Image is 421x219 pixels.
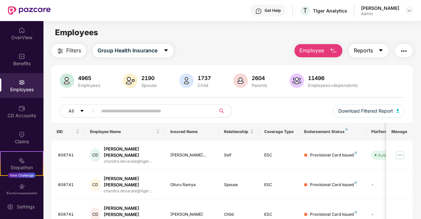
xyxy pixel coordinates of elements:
[215,108,228,114] span: search
[77,83,102,88] div: Employees
[259,123,299,141] th: Coverage Type
[400,47,408,55] img: svg+xml;base64,PHN2ZyB4bWxucz0iaHR0cDovL3d3dy53My5vcmcvMjAwMC9zdmciIHdpZHRoPSIyNCIgaGVpZ2h0PSIyNC...
[345,128,348,131] img: svg+xml;base64,PHN2ZyB4bWxucz0iaHR0cDovL3d3dy53My5vcmcvMjAwMC9zdmciIHdpZHRoPSI4IiBoZWlnaHQ9IjgiIH...
[77,75,102,81] div: 4965
[303,7,307,14] span: T
[140,83,158,88] div: Spouse
[55,28,98,37] span: Employees
[18,27,25,34] img: svg+xml;base64,PHN2ZyBpZD0iSG9tZSIgeG1sbnM9Imh0dHA6Ly93d3cudzMub3JnLzIwMDAvc3ZnIiB3aWR0aD0iMjAiIG...
[264,152,294,158] div: ESC
[265,8,281,13] div: Get Help
[371,129,407,134] div: Platform Status
[378,48,383,54] span: caret-down
[18,53,25,60] img: svg+xml;base64,PHN2ZyBpZD0iQmVuZWZpdHMiIHhtbG5zPSJodHRwOi8vd3d3LnczLm9yZy8yMDAwL3N2ZyIgd2lkdGg9Ij...
[58,182,80,188] div: 808741
[264,182,294,188] div: ESC
[299,46,324,55] span: Employee
[224,182,254,188] div: Spouse
[304,129,360,134] div: Endorsement Status
[333,104,405,118] button: Download Filtered Report
[366,170,413,200] td: -
[396,109,400,113] img: svg+xml;base64,PHN2ZyB4bWxucz0iaHR0cDovL3d3dy53My5vcmcvMjAwMC9zdmciIHhtbG5zOnhsaW5rPSJodHRwOi8vd3...
[215,104,232,118] button: search
[233,73,248,88] img: svg+xml;base64,PHN2ZyB4bWxucz0iaHR0cDovL3d3dy53My5vcmcvMjAwMC9zdmciIHhtbG5zOnhsaW5rPSJodHRwOi8vd3...
[354,211,357,213] img: svg+xml;base64,PHN2ZyB4bWxucz0iaHR0cDovL3d3dy53My5vcmcvMjAwMC9zdmciIHdpZHRoPSI4IiBoZWlnaHQ9IjgiIH...
[196,83,212,88] div: Child
[90,149,100,162] div: CD
[140,75,158,81] div: 2190
[354,151,357,154] img: svg+xml;base64,PHN2ZyB4bWxucz0iaHR0cDovL3d3dy53My5vcmcvMjAwMC9zdmciIHdpZHRoPSI4IiBoZWlnaHQ9IjgiIH...
[8,173,36,178] div: New Challenge
[98,46,157,55] span: Group Health Insurance
[90,129,155,134] span: Employee Name
[395,150,405,160] img: manageButton
[224,152,254,158] div: Self
[313,8,347,14] div: Tiger Analytics
[361,5,399,11] div: [PERSON_NAME]
[104,205,160,218] div: [PERSON_NAME] [PERSON_NAME]
[60,73,74,88] img: svg+xml;base64,PHN2ZyB4bWxucz0iaHR0cDovL3d3dy53My5vcmcvMjAwMC9zdmciIHhtbG5zOnhsaW5rPSJodHRwOi8vd3...
[386,123,413,141] th: Manage
[329,47,337,55] img: svg+xml;base64,PHN2ZyB4bWxucz0iaHR0cDovL3d3dy53My5vcmcvMjAwMC9zdmciIHhtbG5zOnhsaW5rPSJodHRwOi8vd3...
[170,182,213,188] div: Olluru Ramya
[310,182,357,188] div: Provisional Card Issued
[224,129,249,134] span: Relationship
[57,129,75,134] span: EID
[90,178,100,191] div: CD
[196,75,212,81] div: 1737
[80,109,84,114] span: caret-down
[58,152,80,158] div: 808741
[8,6,51,15] img: New Pazcare Logo
[104,188,160,194] div: chandra.devarala@tiger...
[163,48,169,54] span: caret-down
[407,8,412,13] img: svg+xml;base64,PHN2ZyBpZD0iRHJvcGRvd24tMzJ4MzIiIHhtbG5zPSJodHRwOi8vd3d3LnczLm9yZy8yMDAwL3N2ZyIgd2...
[179,73,194,88] img: svg+xml;base64,PHN2ZyB4bWxucz0iaHR0cDovL3d3dy53My5vcmcvMjAwMC9zdmciIHhtbG5zOnhsaW5rPSJodHRwOi8vd3...
[354,46,373,55] span: Reports
[104,158,160,165] div: chandra.devarala@tiger...
[1,164,43,171] div: Stepathon
[290,73,304,88] img: svg+xml;base64,PHN2ZyB4bWxucz0iaHR0cDovL3d3dy53My5vcmcvMjAwMC9zdmciIHhtbG5zOnhsaW5rPSJodHRwOi8vd3...
[85,123,165,141] th: Employee Name
[18,157,25,164] img: svg+xml;base64,PHN2ZyB4bWxucz0iaHR0cDovL3d3dy53My5vcmcvMjAwMC9zdmciIHdpZHRoPSIyMSIgaGVpZ2h0PSIyMC...
[361,11,399,16] div: Admin
[69,107,74,115] span: All
[93,44,174,57] button: Group Health Insurancecaret-down
[338,107,393,115] span: Download Filtered Report
[170,152,213,158] div: [PERSON_NAME]...
[250,75,268,81] div: 2604
[354,181,357,184] img: svg+xml;base64,PHN2ZyB4bWxucz0iaHR0cDovL3d3dy53My5vcmcvMjAwMC9zdmciIHdpZHRoPSI4IiBoZWlnaHQ9IjgiIH...
[165,123,219,141] th: Insured Name
[310,152,357,158] div: Provisional Card Issued
[104,146,160,158] div: [PERSON_NAME] [PERSON_NAME]
[18,105,25,112] img: svg+xml;base64,PHN2ZyBpZD0iQ0RfQWNjb3VudHMiIGRhdGEtbmFtZT0iQ0QgQWNjb3VudHMiIHhtbG5zPSJodHRwOi8vd3...
[378,152,404,158] div: Auto Verified
[123,73,137,88] img: svg+xml;base64,PHN2ZyB4bWxucz0iaHR0cDovL3d3dy53My5vcmcvMjAwMC9zdmciIHhtbG5zOnhsaW5rPSJodHRwOi8vd3...
[51,123,85,141] th: EID
[58,211,80,218] div: 808741
[224,211,254,218] div: Child
[307,75,359,81] div: 11496
[66,46,81,55] span: Filters
[170,211,213,218] div: [PERSON_NAME]
[310,211,357,218] div: Provisional Card Issued
[56,47,64,55] img: svg+xml;base64,PHN2ZyB4bWxucz0iaHR0cDovL3d3dy53My5vcmcvMjAwMC9zdmciIHdpZHRoPSIyNCIgaGVpZ2h0PSIyNC...
[15,204,37,210] div: Settings
[18,183,25,190] img: svg+xml;base64,PHN2ZyBpZD0iRW5kb3JzZW1lbnRzIiB4bWxucz0iaHR0cDovL3d3dy53My5vcmcvMjAwMC9zdmciIHdpZH...
[51,44,86,57] button: Filters
[255,8,262,14] img: svg+xml;base64,PHN2ZyBpZD0iSGVscC0zMngzMiIgeG1sbnM9Imh0dHA6Ly93d3cudzMub3JnLzIwMDAvc3ZnIiB3aWR0aD...
[219,123,259,141] th: Relationship
[60,104,100,118] button: Allcaret-down
[18,131,25,138] img: svg+xml;base64,PHN2ZyBpZD0iQ2xhaW0iIHhtbG5zPSJodHRwOi8vd3d3LnczLm9yZy8yMDAwL3N2ZyIgd2lkdGg9IjIwIi...
[104,176,160,188] div: [PERSON_NAME] [PERSON_NAME]
[307,83,359,88] div: Employees+dependents
[7,204,14,210] img: svg+xml;base64,PHN2ZyBpZD0iU2V0dGluZy0yMHgyMCIgeG1sbnM9Imh0dHA6Ly93d3cudzMub3JnLzIwMDAvc3ZnIiB3aW...
[295,44,342,57] button: Employee
[349,44,388,57] button: Reportscaret-down
[250,83,268,88] div: Parents
[18,79,25,86] img: svg+xml;base64,PHN2ZyBpZD0iRW1wbG95ZWVzIiB4bWxucz0iaHR0cDovL3d3dy53My5vcmcvMjAwMC9zdmciIHdpZHRoPS...
[264,211,294,218] div: ESC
